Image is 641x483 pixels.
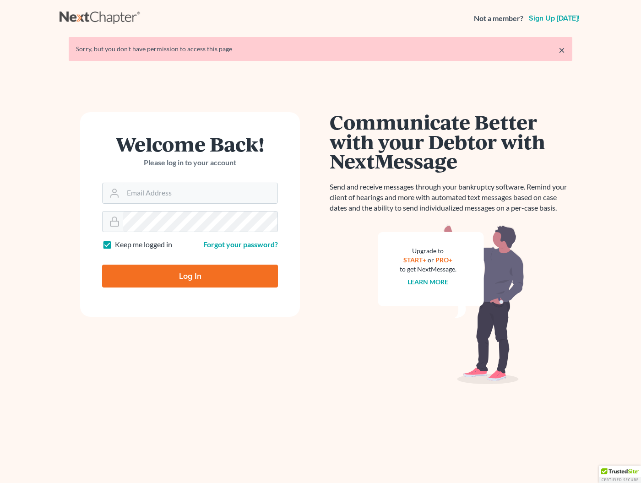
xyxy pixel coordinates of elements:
[76,44,565,54] div: Sorry, but you don't have permission to access this page
[102,157,278,168] p: Please log in to your account
[330,112,572,171] h1: Communicate Better with your Debtor with NextMessage
[123,183,277,203] input: Email Address
[408,278,449,286] a: Learn more
[102,134,278,154] h1: Welcome Back!
[400,265,456,274] div: to get NextMessage.
[115,239,172,250] label: Keep me logged in
[203,240,278,249] a: Forgot your password?
[330,182,572,213] p: Send and receive messages through your bankruptcy software. Remind your client of hearings and mo...
[400,246,456,255] div: Upgrade to
[378,224,524,385] img: nextmessage_bg-59042aed3d76b12b5cd301f8e5b87938c9018125f34e5fa2b7a6b67550977c72.svg
[404,256,427,264] a: START+
[102,265,278,288] input: Log In
[436,256,453,264] a: PRO+
[599,466,641,483] div: TrustedSite Certified
[428,256,435,264] span: or
[559,44,565,55] a: ×
[474,13,523,24] strong: Not a member?
[527,15,581,22] a: Sign up [DATE]!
